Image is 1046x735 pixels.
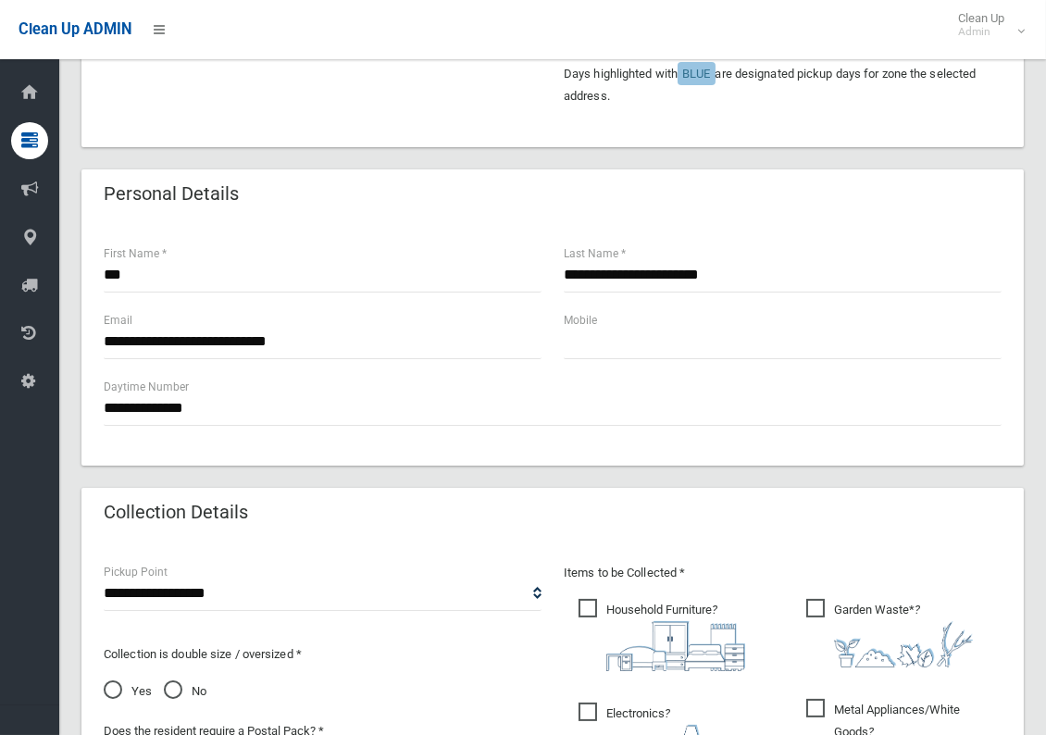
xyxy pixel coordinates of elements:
p: Days highlighted with are designated pickup days for zone the selected address. [564,63,1002,107]
header: Collection Details [81,494,270,530]
p: Items to be Collected * [564,562,1002,584]
p: Collection is double size / oversized * [104,643,542,666]
span: Household Furniture [579,599,745,671]
span: Clean Up [949,11,1023,39]
img: aa9efdbe659d29b613fca23ba79d85cb.png [606,621,745,671]
small: Admin [958,25,1004,39]
img: 4fd8a5c772b2c999c83690221e5242e0.png [834,621,973,667]
i: ? [606,603,745,671]
i: ? [834,603,973,667]
span: Yes [104,680,152,703]
span: Garden Waste* [806,599,973,667]
span: BLUE [682,67,710,81]
span: No [164,680,206,703]
span: Clean Up ADMIN [19,20,131,38]
header: Personal Details [81,176,261,212]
